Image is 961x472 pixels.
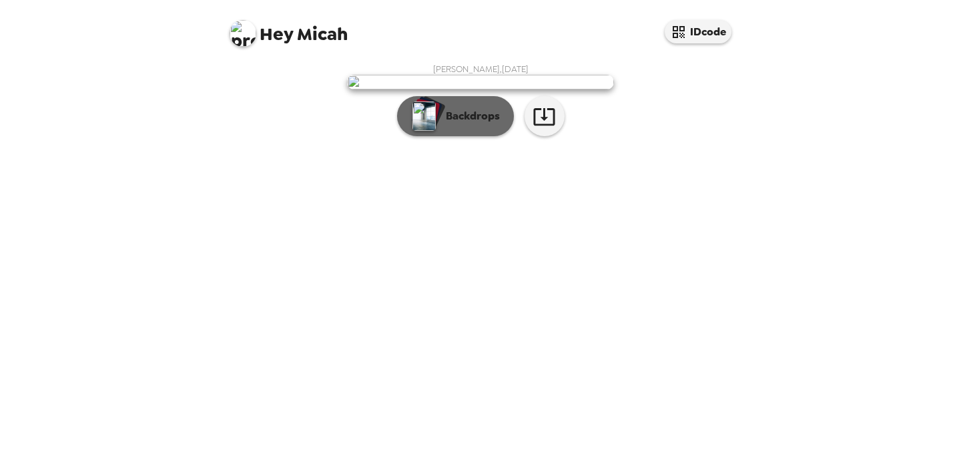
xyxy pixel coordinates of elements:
p: Backdrops [439,108,500,124]
span: Hey [260,22,293,46]
button: IDcode [665,20,731,43]
span: [PERSON_NAME] , [DATE] [433,63,529,75]
button: Backdrops [397,96,514,136]
img: profile pic [230,20,256,47]
img: user [347,75,614,89]
span: Micah [230,13,348,43]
